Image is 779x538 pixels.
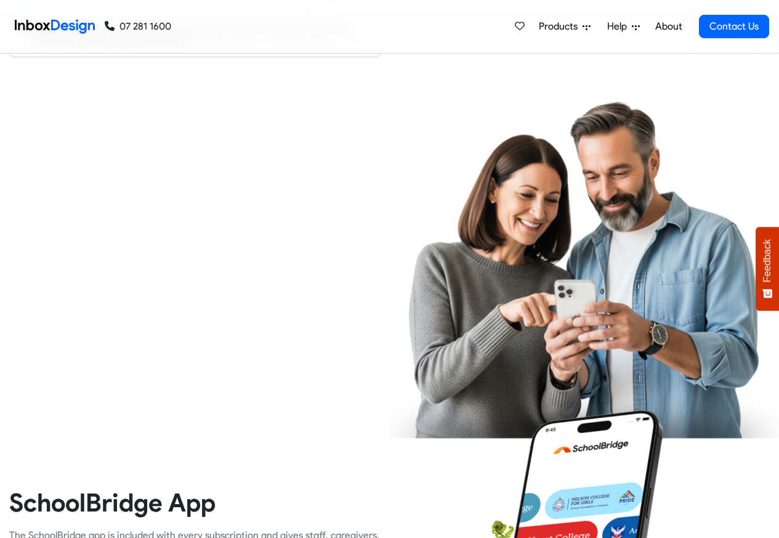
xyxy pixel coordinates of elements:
[756,227,779,311] button: Feedback - Show survey
[602,14,645,39] a: Help
[607,19,632,34] span: Help
[539,19,583,34] span: Products
[652,14,685,39] a: About
[9,487,381,518] heading: SchoolBridge App
[105,19,171,34] a: 07 281 1600
[534,14,595,39] a: Products
[699,15,769,38] a: Contact Us
[762,239,773,282] span: Feedback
